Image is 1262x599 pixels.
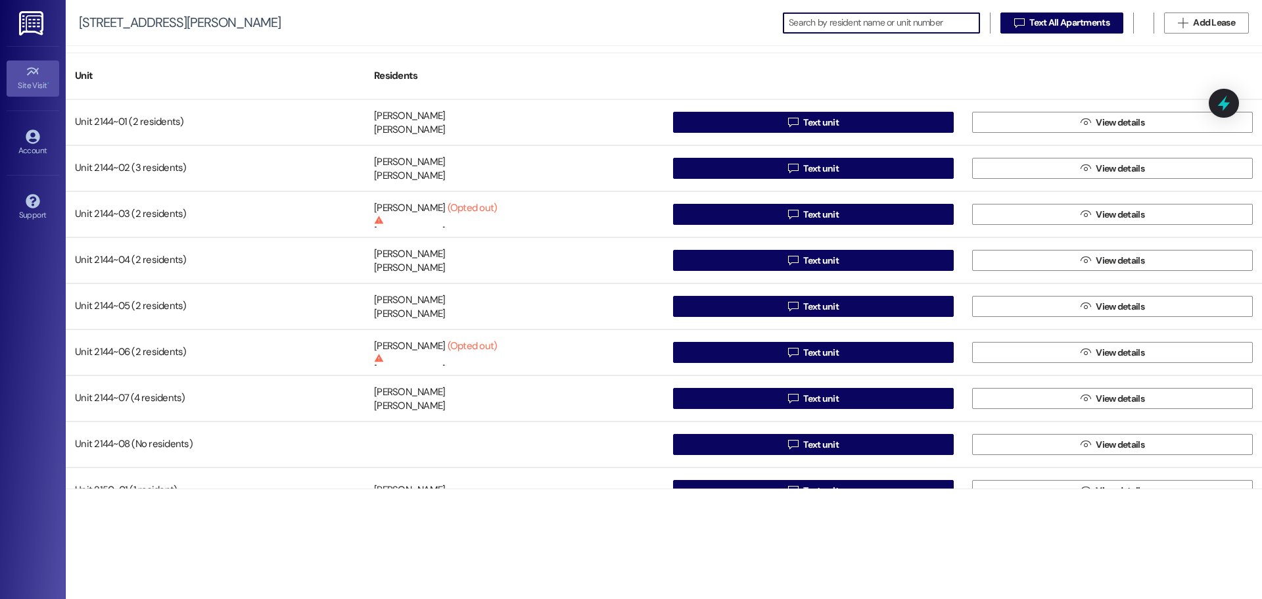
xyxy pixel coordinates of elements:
div: [PERSON_NAME] [374,155,445,169]
i:  [788,117,798,128]
i:  [1014,18,1024,28]
div: Unit 2144~06 (2 residents) [66,339,365,366]
button: Text unit [673,388,954,409]
span: View details [1096,484,1144,498]
span: View details [1096,438,1144,452]
span: Text All Apartments [1029,16,1110,30]
i:  [1081,347,1090,358]
span: View details [1096,346,1144,360]
button: Text unit [673,434,954,455]
button: Text unit [673,158,954,179]
span: Text unit [803,392,839,406]
i:  [1081,485,1090,496]
i:  [1081,117,1090,128]
img: ResiDesk Logo [19,11,46,36]
div: [PERSON_NAME] [374,109,445,123]
div: Unit 2144~05 (2 residents) [66,293,365,320]
div: [PERSON_NAME] [374,364,445,377]
span: View details [1096,116,1144,130]
div: [PERSON_NAME] [374,247,445,261]
button: View details [972,480,1253,501]
div: Unit 2150~01 (1 resident) [66,477,365,504]
div: Residents [365,60,664,92]
div: Unit 2144~07 (4 residents) [66,385,365,412]
i:  [788,439,798,450]
div: [PERSON_NAME] [374,262,445,276]
div: [PERSON_NAME] [374,308,445,322]
i:  [1081,255,1090,266]
i:  [788,485,798,496]
span: Text unit [803,438,839,452]
span: Text unit [803,254,839,268]
a: Support [7,190,59,226]
a: Account [7,126,59,161]
div: [PERSON_NAME] [374,385,445,399]
div: [PERSON_NAME] [374,201,497,225]
button: Text unit [673,204,954,225]
span: Text unit [803,116,839,130]
i:  [1178,18,1188,28]
button: Text unit [673,250,954,271]
span: Text unit [803,484,839,498]
span: View details [1096,392,1144,406]
button: Text All Apartments [1000,12,1123,34]
button: View details [972,250,1253,271]
span: View details [1096,300,1144,314]
span: Text unit [803,208,839,222]
button: View details [972,388,1253,409]
div: [PERSON_NAME] [374,484,445,498]
button: Text unit [673,480,954,501]
i:  [788,301,798,312]
a: Site Visit • [7,60,59,96]
span: • [47,79,49,88]
div: [PERSON_NAME] [374,339,497,363]
div: Unit 2144~01 (2 residents) [66,109,365,135]
i:  [788,393,798,404]
button: Text unit [673,296,954,317]
i:  [1081,209,1090,220]
span: View details [1096,162,1144,176]
i:  [788,255,798,266]
div: [PERSON_NAME] [374,293,445,307]
button: View details [972,434,1253,455]
div: [PERSON_NAME] [374,170,445,183]
button: View details [972,112,1253,133]
i:  [1081,301,1090,312]
div: Unit 2144~03 (2 residents) [66,201,365,228]
span: Text unit [803,346,839,360]
div: [PERSON_NAME] [374,124,445,137]
div: [PERSON_NAME] [374,226,445,239]
i:  [1081,393,1090,404]
button: Text unit [673,112,954,133]
i:  [788,209,798,220]
button: Text unit [673,342,954,363]
i:  [1081,439,1090,450]
button: View details [972,296,1253,317]
button: View details [972,158,1253,179]
div: Unit 2144~08 (No residents) [66,431,365,458]
span: View details [1096,208,1144,222]
div: Unit [66,60,365,92]
div: [PERSON_NAME] [374,400,445,414]
span: Add Lease [1193,16,1235,30]
span: Text unit [803,162,839,176]
div: [STREET_ADDRESS][PERSON_NAME] [79,16,281,30]
div: Unit 2144~02 (3 residents) [66,155,365,181]
span: View details [1096,254,1144,268]
input: Search by resident name or unit number [789,14,979,32]
i:  [788,163,798,174]
span: Text unit [803,300,839,314]
button: View details [972,342,1253,363]
i:  [1081,163,1090,174]
button: Add Lease [1164,12,1249,34]
div: Unit 2144~04 (2 residents) [66,247,365,274]
i:  [788,347,798,358]
button: View details [972,204,1253,225]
